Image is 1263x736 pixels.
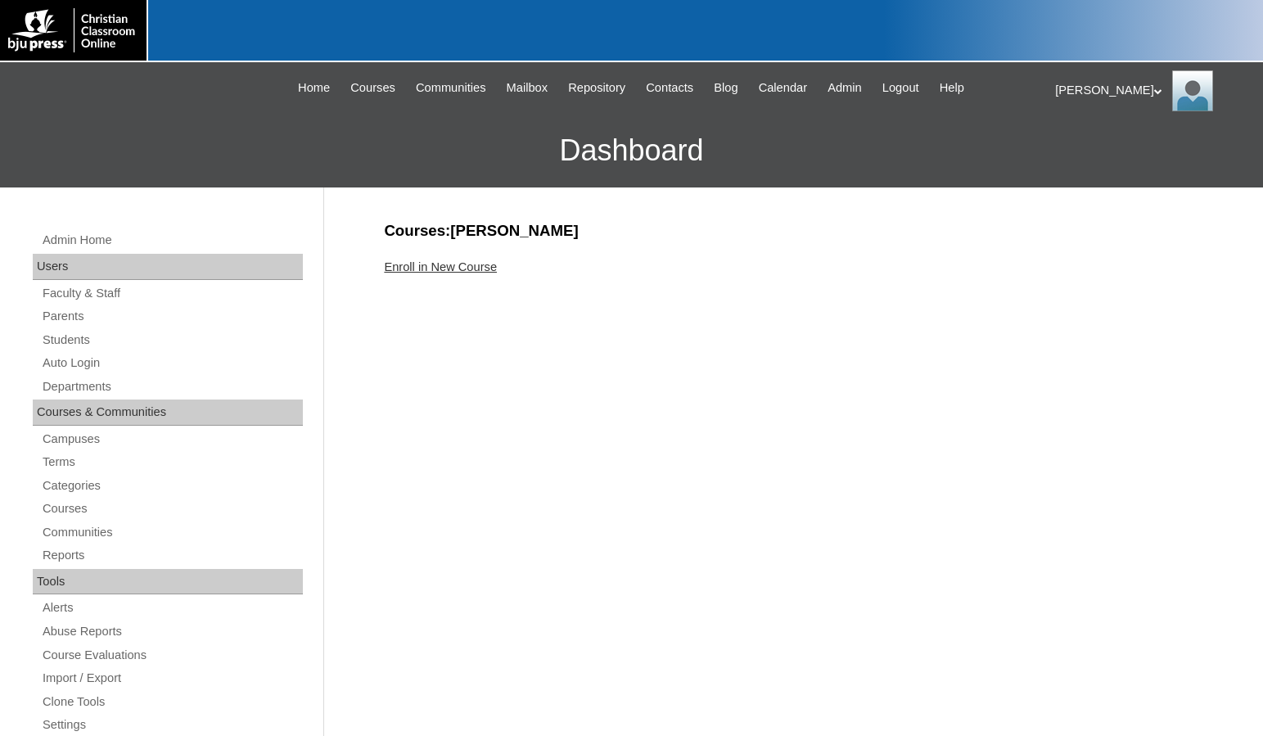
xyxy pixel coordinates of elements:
a: Courses [41,499,303,519]
a: Clone Tools [41,692,303,712]
a: Admin Home [41,230,303,251]
a: Contacts [638,79,701,97]
a: Abuse Reports [41,621,303,642]
a: Repository [560,79,634,97]
a: Enroll in New Course [384,260,497,273]
a: Logout [874,79,927,97]
a: Import / Export [41,668,303,689]
span: Mailbox [507,79,548,97]
span: Calendar [759,79,807,97]
a: Communities [408,79,494,97]
span: Logout [882,79,919,97]
span: Home [298,79,330,97]
span: Repository [568,79,625,97]
a: Settings [41,715,303,735]
a: Blog [706,79,746,97]
a: Students [41,330,303,350]
span: Help [940,79,964,97]
a: Course Evaluations [41,645,303,666]
span: Communities [416,79,486,97]
div: Tools [33,569,303,595]
a: Mailbox [498,79,557,97]
img: Melanie Sevilla [1172,70,1213,111]
a: Courses [342,79,404,97]
h3: Dashboard [8,114,1255,187]
a: Home [290,79,338,97]
a: Faculty & Staff [41,283,303,304]
div: Users [33,254,303,280]
span: Admin [828,79,862,97]
a: Alerts [41,598,303,618]
a: Reports [41,545,303,566]
a: Categories [41,476,303,496]
a: Parents [41,306,303,327]
span: Courses [350,79,395,97]
a: Campuses [41,429,303,449]
a: Departments [41,377,303,397]
a: Admin [819,79,870,97]
h3: Courses:[PERSON_NAME] [384,220,1194,242]
a: Calendar [751,79,815,97]
div: [PERSON_NAME] [1055,70,1247,111]
a: Communities [41,522,303,543]
span: Blog [714,79,738,97]
img: logo-white.png [8,8,138,52]
span: Contacts [646,79,693,97]
a: Help [931,79,972,97]
a: Auto Login [41,353,303,373]
div: Courses & Communities [33,400,303,426]
a: Terms [41,452,303,472]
